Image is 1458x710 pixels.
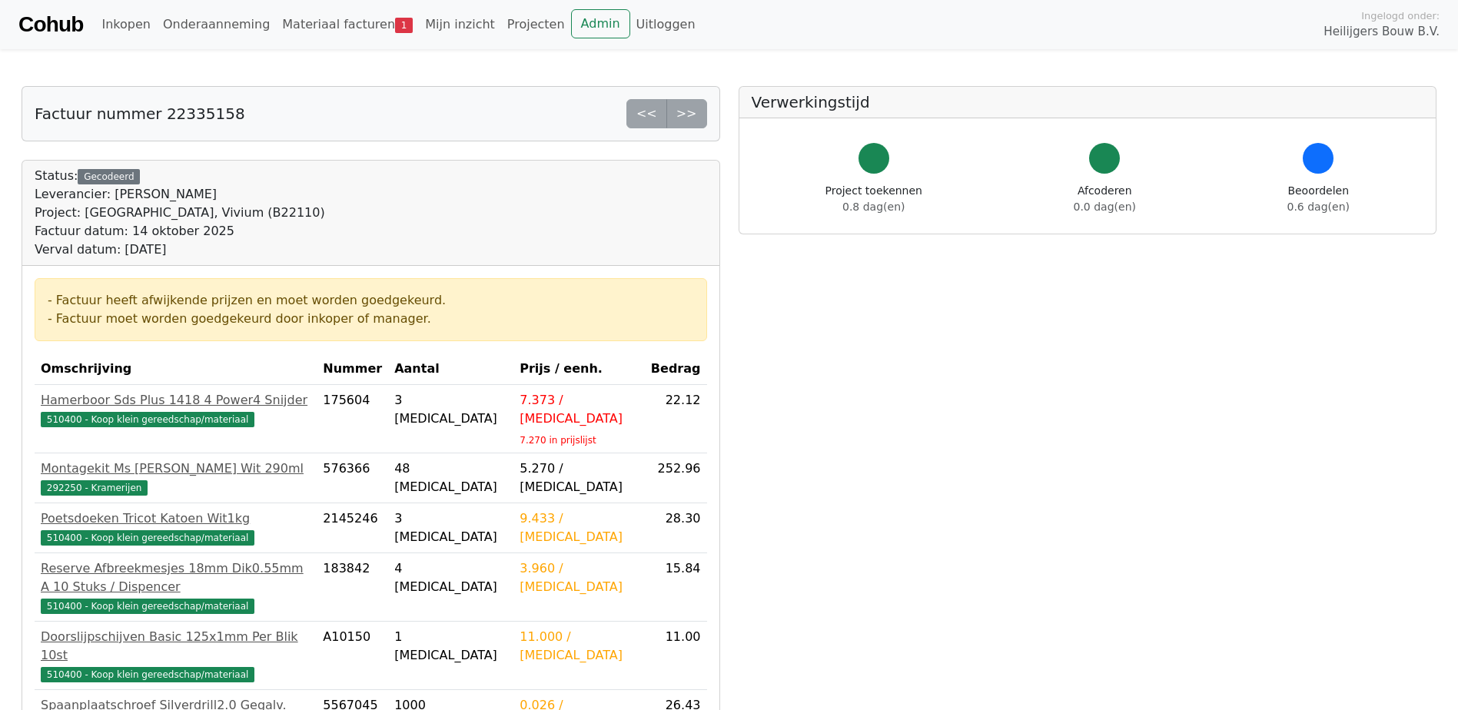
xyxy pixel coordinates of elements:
[35,222,325,241] div: Factuur datum: 14 oktober 2025
[388,353,513,385] th: Aantal
[825,183,922,215] div: Project toekennen
[157,9,276,40] a: Onderaanneming
[394,391,507,428] div: 3 [MEDICAL_DATA]
[645,503,707,553] td: 28.30
[394,628,507,665] div: 1 [MEDICAL_DATA]
[48,291,694,310] div: - Factuur heeft afwijkende prijzen en moet worden goedgekeurd.
[41,628,311,665] div: Doorslijpschijven Basic 125x1mm Per Blik 10st
[35,204,325,222] div: Project: [GEOGRAPHIC_DATA], Vivium (B22110)
[645,385,707,453] td: 22.12
[501,9,571,40] a: Projecten
[395,18,413,33] span: 1
[317,453,388,503] td: 576366
[41,480,148,496] span: 292250 - Kramerijen
[520,509,639,546] div: 9.433 / [MEDICAL_DATA]
[41,391,311,428] a: Hamerboor Sds Plus 1418 4 Power4 Snijder510400 - Koop klein gereedschap/materiaal
[1074,183,1136,215] div: Afcoderen
[317,353,388,385] th: Nummer
[41,530,254,546] span: 510400 - Koop klein gereedschap/materiaal
[1287,201,1350,213] span: 0.6 dag(en)
[95,9,156,40] a: Inkopen
[35,353,317,385] th: Omschrijving
[1323,23,1440,41] span: Heilijgers Bouw B.V.
[35,167,325,259] div: Status:
[41,509,311,546] a: Poetsdoeken Tricot Katoen Wit1kg510400 - Koop klein gereedschap/materiaal
[645,453,707,503] td: 252.96
[41,412,254,427] span: 510400 - Koop klein gereedschap/materiaal
[645,622,707,690] td: 11.00
[35,105,245,123] h5: Factuur nummer 22335158
[645,353,707,385] th: Bedrag
[78,169,140,184] div: Gecodeerd
[18,6,83,43] a: Cohub
[41,599,254,614] span: 510400 - Koop klein gereedschap/materiaal
[41,460,311,496] a: Montagekit Ms [PERSON_NAME] Wit 290ml292250 - Kramerijen
[520,460,639,496] div: 5.270 / [MEDICAL_DATA]
[48,310,694,328] div: - Factuur moet worden goedgekeurd door inkoper of manager.
[41,391,311,410] div: Hamerboor Sds Plus 1418 4 Power4 Snijder
[520,435,596,446] sub: 7.270 in prijslijst
[317,553,388,622] td: 183842
[1361,8,1440,23] span: Ingelogd onder:
[317,385,388,453] td: 175604
[520,391,639,428] div: 7.373 / [MEDICAL_DATA]
[317,503,388,553] td: 2145246
[419,9,501,40] a: Mijn inzicht
[630,9,702,40] a: Uitloggen
[842,201,905,213] span: 0.8 dag(en)
[35,241,325,259] div: Verval datum: [DATE]
[394,559,507,596] div: 4 [MEDICAL_DATA]
[41,559,311,615] a: Reserve Afbreekmesjes 18mm Dik0.55mm A 10 Stuks / Dispencer510400 - Koop klein gereedschap/materiaal
[41,460,311,478] div: Montagekit Ms [PERSON_NAME] Wit 290ml
[317,622,388,690] td: A10150
[645,553,707,622] td: 15.84
[276,9,419,40] a: Materiaal facturen1
[520,628,639,665] div: 11.000 / [MEDICAL_DATA]
[752,93,1424,111] h5: Verwerkingstijd
[41,509,311,528] div: Poetsdoeken Tricot Katoen Wit1kg
[41,667,254,682] span: 510400 - Koop klein gereedschap/materiaal
[1074,201,1136,213] span: 0.0 dag(en)
[41,559,311,596] div: Reserve Afbreekmesjes 18mm Dik0.55mm A 10 Stuks / Dispencer
[513,353,645,385] th: Prijs / eenh.
[1287,183,1350,215] div: Beoordelen
[520,559,639,596] div: 3.960 / [MEDICAL_DATA]
[35,185,325,204] div: Leverancier: [PERSON_NAME]
[571,9,630,38] a: Admin
[41,628,311,683] a: Doorslijpschijven Basic 125x1mm Per Blik 10st510400 - Koop klein gereedschap/materiaal
[394,460,507,496] div: 48 [MEDICAL_DATA]
[394,509,507,546] div: 3 [MEDICAL_DATA]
